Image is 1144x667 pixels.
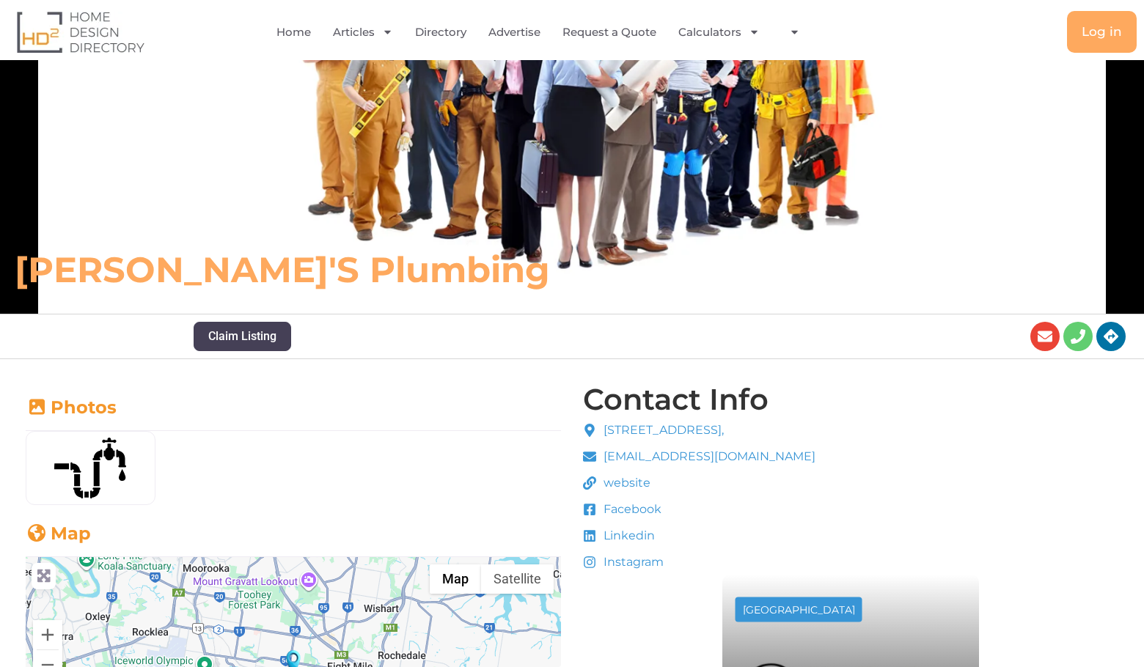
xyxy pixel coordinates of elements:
button: Show street map [430,564,481,594]
a: Articles [333,15,393,49]
a: [EMAIL_ADDRESS][DOMAIN_NAME] [583,448,815,465]
div: [GEOGRAPHIC_DATA] [743,605,855,615]
span: Facebook [600,501,661,518]
a: Home [276,15,311,49]
nav: Menu [233,15,854,49]
h6: [PERSON_NAME]'s Plumbing [15,248,793,292]
button: Zoom in [33,620,62,649]
span: website [600,474,650,492]
a: Directory [415,15,466,49]
span: Linkedin [600,527,655,545]
a: Calculators [678,15,760,49]
span: Log in [1082,26,1122,38]
a: Request a Quote [562,15,656,49]
img: plumbing-pipe-svgrepo-com [26,432,155,504]
span: [EMAIL_ADDRESS][DOMAIN_NAME] [600,448,815,465]
a: Log in [1067,11,1137,53]
a: Advertise [488,15,540,49]
h4: Contact Info [583,385,769,414]
button: Show satellite imagery [481,564,554,594]
a: Map [26,523,91,544]
span: Instagram [600,553,664,571]
a: Photos [26,397,117,418]
span: [STREET_ADDRESS], [600,421,724,439]
button: Claim Listing [194,322,291,351]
